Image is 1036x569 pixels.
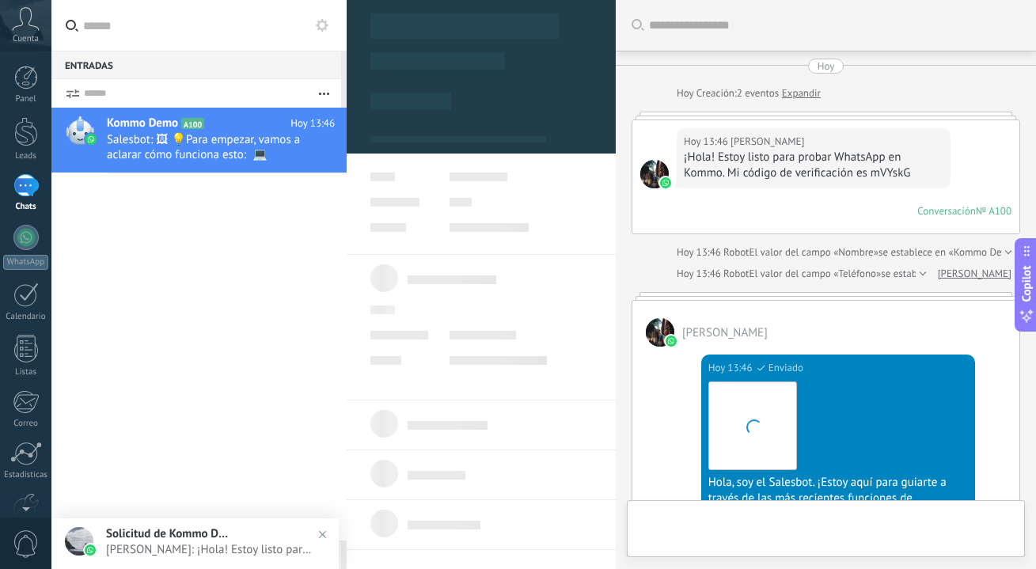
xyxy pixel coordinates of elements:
[3,94,49,104] div: Panel
[181,118,204,129] span: A100
[1019,265,1034,302] span: Copilot
[677,85,821,101] div: Creación:
[85,134,97,145] img: waba.svg
[107,132,305,162] span: Salesbot: 🖼 💡Para empezar, vamos a aclarar cómo funciona esto: 💻 Kommo = La vista del Agente - La...
[768,360,803,376] span: Enviado
[3,419,49,429] div: Correo
[311,523,334,546] img: close_notification.svg
[307,79,341,108] button: Más
[85,544,96,556] img: waba.svg
[749,245,879,260] span: El valor del campo «Nombre»
[677,245,723,260] div: Hoy 13:46
[879,245,1020,260] span: se establece en «Kommo Demo»
[51,51,341,79] div: Entradas
[3,312,49,322] div: Calendario
[723,245,749,259] span: Robot
[51,518,339,569] a: Solicitud de Kommo Demo[PERSON_NAME]: ¡Hola! Estoy listo para probar WhatsApp en Kommo. Mi código...
[917,204,976,218] div: Conversación
[3,367,49,377] div: Listas
[682,325,768,340] span: Eduardo Alegre
[708,360,755,376] div: Hoy 13:46
[976,204,1011,218] div: № A100
[737,85,779,101] span: 2 eventos
[677,266,723,282] div: Hoy 13:46
[3,470,49,480] div: Estadísticas
[106,542,316,557] span: [PERSON_NAME]: ¡Hola! Estoy listo para probar WhatsApp en Kommo. Mi código de verificación es mVYskG
[3,151,49,161] div: Leads
[677,85,696,101] div: Hoy
[666,336,677,347] img: waba.svg
[640,160,669,188] span: Eduardo Alegre
[3,202,49,212] div: Chats
[731,134,804,150] span: Eduardo Alegre
[782,85,821,101] a: Expandir
[684,134,731,150] div: Hoy 13:46
[13,34,39,44] span: Cuenta
[51,108,347,173] a: Kommo Demo A100 Hoy 13:46 Salesbot: 🖼 💡Para empezar, vamos a aclarar cómo funciona esto: 💻 Kommo ...
[646,318,674,347] span: Eduardo Alegre
[660,177,671,188] img: waba.svg
[708,475,968,522] div: Hola, soy el Salesbot. ¡Estoy aquí para guiarte a través de las más recientes funciones de WhatsApp!
[290,116,335,131] span: Hoy 13:46
[3,255,48,270] div: WhatsApp
[938,266,1011,282] a: [PERSON_NAME]
[684,150,943,181] div: ¡Hola! Estoy listo para probar WhatsApp en Kommo. Mi código de verificación es mVYskG
[107,116,178,131] span: Kommo Demo
[818,59,835,74] div: Hoy
[106,526,233,541] span: Solicitud de Kommo Demo
[749,266,882,282] span: El valor del campo «Teléfono»
[723,267,749,280] span: Robot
